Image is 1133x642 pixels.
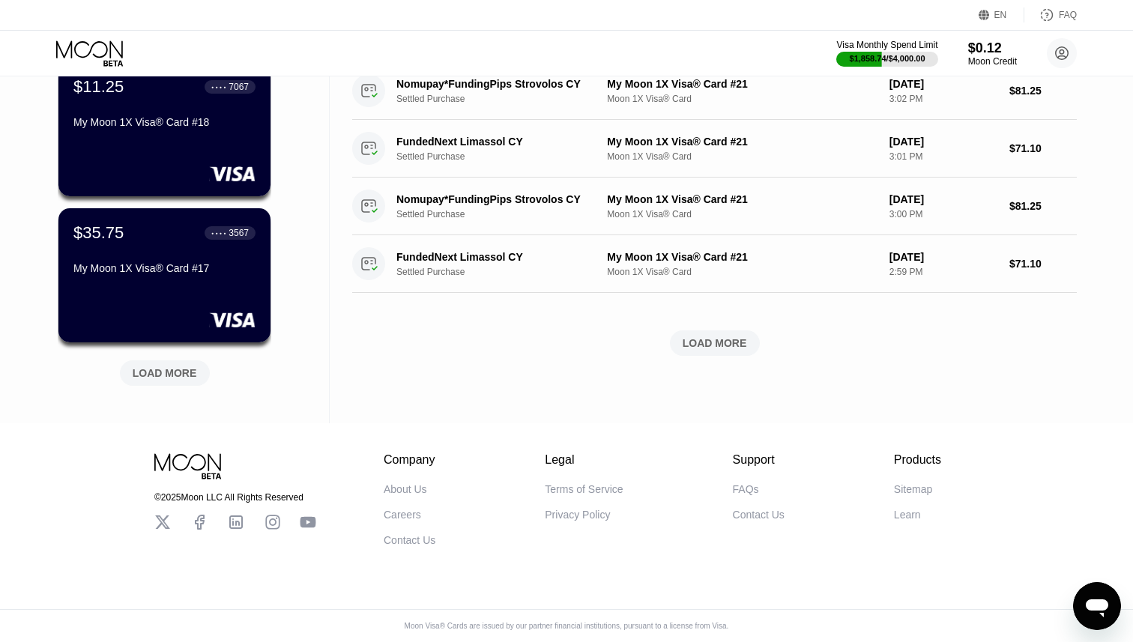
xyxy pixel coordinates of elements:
[683,336,747,350] div: LOAD MORE
[733,509,785,521] div: Contact Us
[836,40,937,50] div: Visa Monthly Spend Limit
[1059,10,1077,20] div: FAQ
[384,509,421,521] div: Careers
[607,209,877,219] div: Moon 1X Visa® Card
[894,509,921,521] div: Learn
[733,483,759,495] div: FAQs
[396,251,599,263] div: FundedNext Limassol CY
[850,54,925,63] div: $1,858.74 / $4,000.00
[889,151,997,162] div: 3:01 PM
[1009,200,1077,212] div: $81.25
[894,483,932,495] div: Sitemap
[352,178,1077,235] div: Nomupay*FundingPips Strovolos CYSettled PurchaseMy Moon 1X Visa® Card #21Moon 1X Visa® Card[DATE]...
[384,483,427,495] div: About Us
[352,235,1077,293] div: FundedNext Limassol CYSettled PurchaseMy Moon 1X Visa® Card #21Moon 1X Visa® Card[DATE]2:59 PM$71.10
[109,354,221,386] div: LOAD MORE
[352,62,1077,120] div: Nomupay*FundingPips Strovolos CYSettled PurchaseMy Moon 1X Visa® Card #21Moon 1X Visa® Card[DATE]...
[154,492,316,503] div: © 2025 Moon LLC All Rights Reserved
[607,251,877,263] div: My Moon 1X Visa® Card #21
[133,366,197,380] div: LOAD MORE
[889,193,997,205] div: [DATE]
[58,208,271,342] div: $35.75● ● ● ●3567My Moon 1X Visa® Card #17
[73,262,256,274] div: My Moon 1X Visa® Card #17
[1009,142,1077,154] div: $71.10
[607,151,877,162] div: Moon 1X Visa® Card
[211,231,226,235] div: ● ● ● ●
[889,267,997,277] div: 2:59 PM
[396,78,599,90] div: Nomupay*FundingPips Strovolos CY
[396,94,615,104] div: Settled Purchase
[545,483,623,495] div: Terms of Service
[894,453,941,467] div: Products
[545,509,610,521] div: Privacy Policy
[979,7,1024,22] div: EN
[1009,258,1077,270] div: $71.10
[994,10,1007,20] div: EN
[396,151,615,162] div: Settled Purchase
[836,40,937,67] div: Visa Monthly Spend Limit$1,858.74/$4,000.00
[607,267,877,277] div: Moon 1X Visa® Card
[384,534,435,546] div: Contact Us
[73,116,256,128] div: My Moon 1X Visa® Card #18
[211,85,226,89] div: ● ● ● ●
[889,209,997,219] div: 3:00 PM
[396,209,615,219] div: Settled Purchase
[607,94,877,104] div: Moon 1X Visa® Card
[968,56,1017,67] div: Moon Credit
[607,78,877,90] div: My Moon 1X Visa® Card #21
[889,251,997,263] div: [DATE]
[968,40,1017,56] div: $0.12
[396,136,599,148] div: FundedNext Limassol CY
[393,622,741,630] div: Moon Visa® Cards are issued by our partner financial institutions, pursuant to a license from Visa.
[352,120,1077,178] div: FundedNext Limassol CYSettled PurchaseMy Moon 1X Visa® Card #21Moon 1X Visa® Card[DATE]3:01 PM$71.10
[229,228,249,238] div: 3567
[396,193,599,205] div: Nomupay*FundingPips Strovolos CY
[73,223,124,243] div: $35.75
[73,77,124,97] div: $11.25
[607,193,877,205] div: My Moon 1X Visa® Card #21
[889,78,997,90] div: [DATE]
[352,330,1077,356] div: LOAD MORE
[968,40,1017,67] div: $0.12Moon Credit
[229,82,249,92] div: 7067
[889,136,997,148] div: [DATE]
[1073,582,1121,630] iframe: Button to launch messaging window
[889,94,997,104] div: 3:02 PM
[1024,7,1077,22] div: FAQ
[58,62,271,196] div: $11.25● ● ● ●7067My Moon 1X Visa® Card #18
[1009,85,1077,97] div: $81.25
[545,453,623,467] div: Legal
[384,453,435,467] div: Company
[396,267,615,277] div: Settled Purchase
[607,136,877,148] div: My Moon 1X Visa® Card #21
[733,453,785,467] div: Support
